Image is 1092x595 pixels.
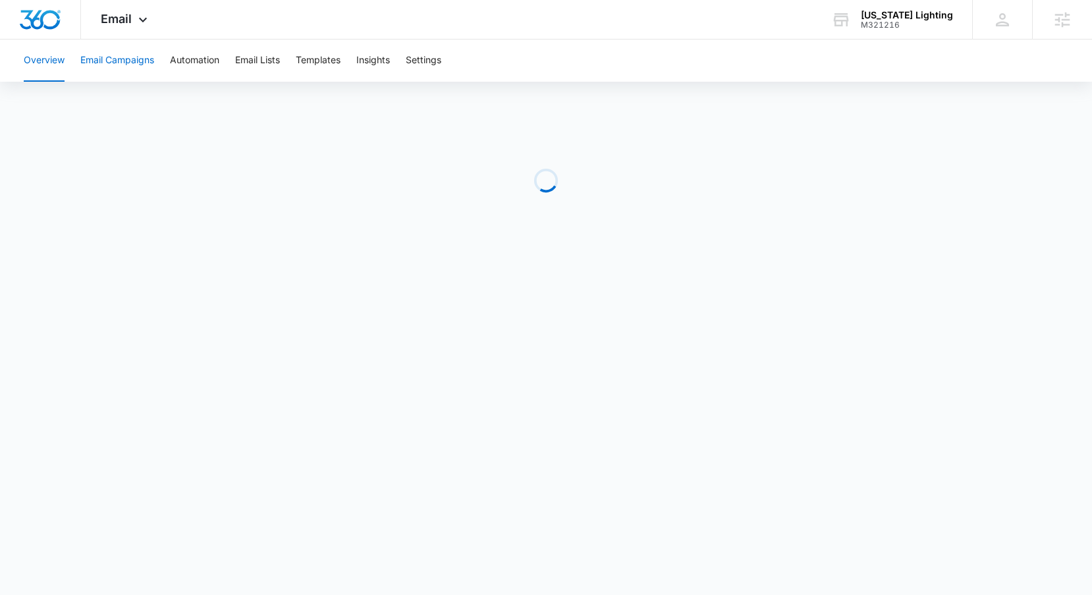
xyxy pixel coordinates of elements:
button: Settings [406,40,441,82]
button: Email Campaigns [80,40,154,82]
div: account name [861,10,953,20]
button: Templates [296,40,341,82]
button: Automation [170,40,219,82]
button: Insights [356,40,390,82]
button: Email Lists [235,40,280,82]
span: Email [101,12,132,26]
div: account id [861,20,953,30]
button: Overview [24,40,65,82]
